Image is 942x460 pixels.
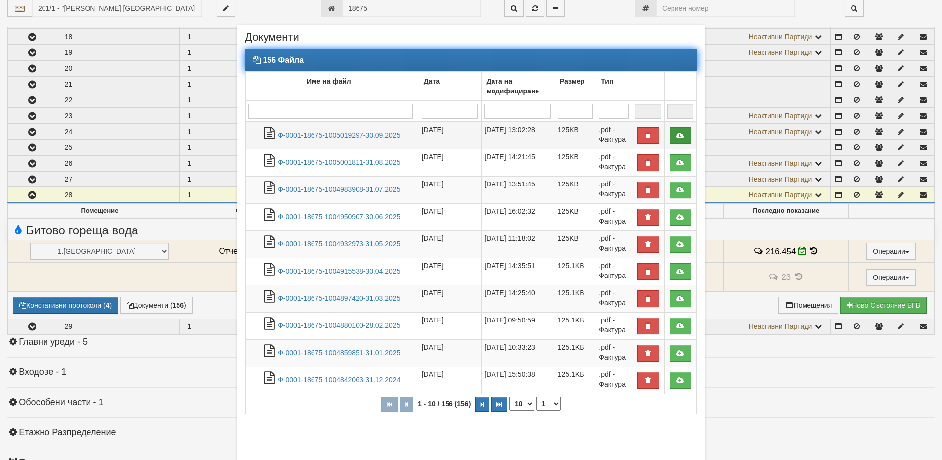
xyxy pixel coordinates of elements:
a: Ф-0001-18675-1004983908-31.07.2025 [278,185,400,193]
b: Име на файл [307,77,351,85]
select: Страница номер [536,397,561,411]
td: Дата: No sort applied, activate to apply an ascending sort [419,71,482,101]
td: .pdf - Фактура [596,149,632,176]
tr: Ф-0001-18675-1004859851-31.01.2025.pdf - Фактура [246,339,697,367]
b: Дата на модифициране [486,77,539,95]
td: 125.1KB [555,258,596,285]
button: Следваща страница [475,397,489,412]
td: .pdf - Фактура [596,312,632,339]
a: Ф-0001-18675-1005001811-31.08.2025 [278,158,400,166]
td: 125KB [555,176,596,203]
td: 125KB [555,203,596,230]
button: Първа страница [381,397,398,412]
tr: Ф-0001-18675-1004983908-31.07.2025.pdf - Фактура [246,176,697,203]
td: [DATE] 09:50:59 [482,312,555,339]
a: Ф-0001-18675-1004897420-31.03.2025 [278,294,400,302]
td: [DATE] 13:51:45 [482,176,555,203]
td: [DATE] 10:33:23 [482,339,555,367]
a: Ф-0001-18675-1004842063-31.12.2024 [278,376,400,384]
td: [DATE] [419,176,482,203]
tr: Ф-0001-18675-1004842063-31.12.2024.pdf - Фактура [246,367,697,394]
td: 125.1KB [555,285,596,312]
td: [DATE] [419,230,482,258]
td: 125.1KB [555,367,596,394]
td: .pdf - Фактура [596,230,632,258]
td: 125KB [555,122,596,149]
td: .pdf - Фактура [596,285,632,312]
td: .pdf - Фактура [596,367,632,394]
a: Ф-0001-18675-1005019297-30.09.2025 [278,131,400,139]
td: Име на файл: No sort applied, activate to apply an ascending sort [246,71,419,101]
td: [DATE] 16:02:32 [482,203,555,230]
td: [DATE] 14:21:45 [482,149,555,176]
strong: 156 Файла [263,56,304,64]
td: [DATE] [419,122,482,149]
tr: Ф-0001-18675-1004932973-31.05.2025.pdf - Фактура [246,230,697,258]
td: [DATE] [419,367,482,394]
td: [DATE] 14:35:51 [482,258,555,285]
td: : No sort applied, activate to apply an ascending sort [632,71,664,101]
td: Тип: No sort applied, activate to apply an ascending sort [596,71,632,101]
td: .pdf - Фактура [596,122,632,149]
td: [DATE] [419,312,482,339]
a: Ф-0001-18675-1004932973-31.05.2025 [278,240,400,248]
td: [DATE] [419,285,482,312]
b: Тип [601,77,613,85]
tr: Ф-0001-18675-1005019297-30.09.2025.pdf - Фактура [246,122,697,149]
td: : No sort applied, activate to apply an ascending sort [664,71,696,101]
button: Предишна страница [400,397,413,412]
td: [DATE] 13:02:28 [482,122,555,149]
td: [DATE] [419,149,482,176]
td: 125.1KB [555,339,596,367]
td: [DATE] [419,258,482,285]
td: [DATE] 11:18:02 [482,230,555,258]
button: Последна страница [491,397,507,412]
td: .pdf - Фактура [596,258,632,285]
td: .pdf - Фактура [596,339,632,367]
span: 1 - 10 / 156 (156) [415,400,473,408]
td: [DATE] [419,339,482,367]
td: 125.1KB [555,312,596,339]
td: [DATE] 15:50:38 [482,367,555,394]
td: [DATE] [419,203,482,230]
td: [DATE] 14:25:40 [482,285,555,312]
a: Ф-0001-18675-1004915538-30.04.2025 [278,267,400,275]
tr: Ф-0001-18675-1004950907-30.06.2025.pdf - Фактура [246,203,697,230]
td: Дата на модифициране: No sort applied, activate to apply an ascending sort [482,71,555,101]
td: 125KB [555,230,596,258]
tr: Ф-0001-18675-1004897420-31.03.2025.pdf - Фактура [246,285,697,312]
tr: Ф-0001-18675-1004915538-30.04.2025.pdf - Фактура [246,258,697,285]
select: Брой редове на страница [509,397,534,411]
a: Ф-0001-18675-1004880100-28.02.2025 [278,322,400,329]
td: .pdf - Фактура [596,203,632,230]
a: Ф-0001-18675-1004859851-31.01.2025 [278,349,400,357]
td: 125KB [555,149,596,176]
span: Документи [245,32,299,49]
tr: Ф-0001-18675-1005001811-31.08.2025.pdf - Фактура [246,149,697,176]
b: Размер [560,77,584,85]
td: .pdf - Фактура [596,176,632,203]
b: Дата [424,77,440,85]
tr: Ф-0001-18675-1004880100-28.02.2025.pdf - Фактура [246,312,697,339]
a: Ф-0001-18675-1004950907-30.06.2025 [278,213,400,221]
td: Размер: No sort applied, activate to apply an ascending sort [555,71,596,101]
